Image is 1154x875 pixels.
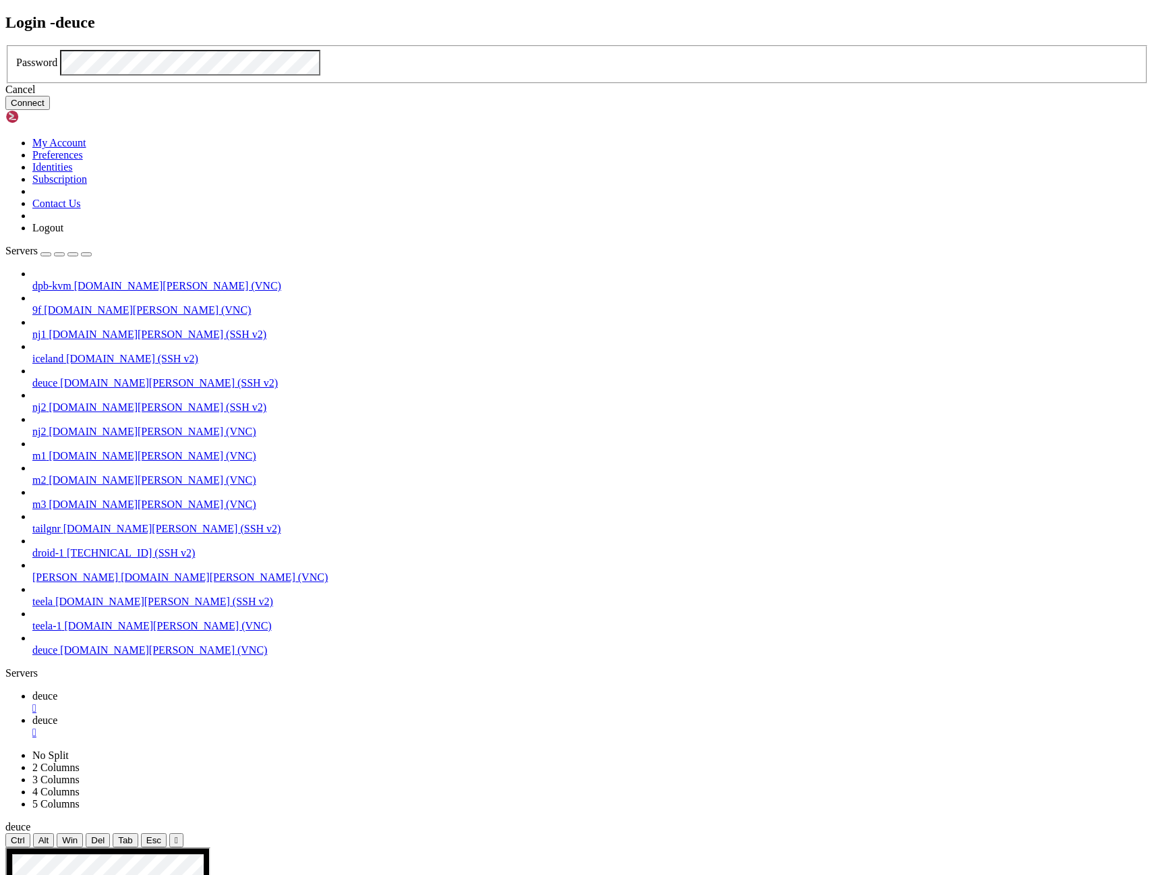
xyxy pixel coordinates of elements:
a: tailgnr [DOMAIN_NAME][PERSON_NAME] (SSH v2) [32,523,1149,535]
span: [DOMAIN_NAME][PERSON_NAME] (SSH v2) [60,377,278,389]
a: Contact Us [32,198,81,209]
span: nj2 [32,426,46,437]
span: [DOMAIN_NAME][PERSON_NAME] (VNC) [44,304,251,316]
a: 4 Columns [32,786,80,797]
span: deuce [32,644,57,656]
a:  [32,727,1149,739]
a: No Split [32,750,69,761]
span: m2 [32,474,46,486]
li: deuce [DOMAIN_NAME][PERSON_NAME] (VNC) [32,632,1149,656]
li: m3 [DOMAIN_NAME][PERSON_NAME] (VNC) [32,486,1149,511]
li: 9f [DOMAIN_NAME][PERSON_NAME] (VNC) [32,292,1149,316]
a: deuce [DOMAIN_NAME][PERSON_NAME] (VNC) [32,644,1149,656]
li: droid-1 [TECHNICAL_ID] (SSH v2) [32,535,1149,559]
span: [DOMAIN_NAME][PERSON_NAME] (SSH v2) [49,401,266,413]
img: Shellngn [5,110,83,123]
button: Del [86,833,110,847]
button: Ctrl [5,833,30,847]
a: deuce [32,690,1149,714]
span: m3 [32,499,46,510]
li: teela-1 [DOMAIN_NAME][PERSON_NAME] (VNC) [32,608,1149,632]
li: nj1 [DOMAIN_NAME][PERSON_NAME] (SSH v2) [32,316,1149,341]
a: deuce [32,714,1149,739]
span: deuce [32,377,57,389]
span: [DOMAIN_NAME][PERSON_NAME] (VNC) [49,450,256,461]
span: [DOMAIN_NAME][PERSON_NAME] (VNC) [74,280,281,291]
span: m1 [32,450,46,461]
span: droid-1 [32,547,64,559]
span: iceland [32,353,63,364]
span: teela-1 [32,620,62,631]
span: [TECHNICAL_ID] (SSH v2) [67,547,195,559]
span: [DOMAIN_NAME][PERSON_NAME] (SSH v2) [63,523,281,534]
span: nj1 [32,329,46,340]
span: [DOMAIN_NAME][PERSON_NAME] (SSH v2) [49,329,266,340]
span: [PERSON_NAME] [32,571,118,583]
span: tailgnr [32,523,61,534]
a: Subscription [32,173,87,185]
span: Alt [38,835,49,845]
a: m1 [DOMAIN_NAME][PERSON_NAME] (VNC) [32,450,1149,462]
a: teela [DOMAIN_NAME][PERSON_NAME] (SSH v2) [32,596,1149,608]
a: dpb-kvm [DOMAIN_NAME][PERSON_NAME] (VNC) [32,280,1149,292]
a: Servers [5,245,92,256]
li: [PERSON_NAME] [DOMAIN_NAME][PERSON_NAME] (VNC) [32,559,1149,584]
span: 9f [32,304,41,316]
a: droid-1 [TECHNICAL_ID] (SSH v2) [32,547,1149,559]
a: teela-1 [DOMAIN_NAME][PERSON_NAME] (VNC) [32,620,1149,632]
span: [DOMAIN_NAME][PERSON_NAME] (VNC) [60,644,267,656]
button: Win [57,833,83,847]
span: Tab [118,835,133,845]
span: dpb-kvm [32,280,71,291]
a: [PERSON_NAME] [DOMAIN_NAME][PERSON_NAME] (VNC) [32,571,1149,584]
li: nj2 [DOMAIN_NAME][PERSON_NAME] (VNC) [32,414,1149,438]
button: Connect [5,96,50,110]
span: [DOMAIN_NAME][PERSON_NAME] (VNC) [49,474,256,486]
span: [DOMAIN_NAME][PERSON_NAME] (VNC) [49,499,256,510]
li: m2 [DOMAIN_NAME][PERSON_NAME] (VNC) [32,462,1149,486]
label: Password [16,57,57,68]
span: [DOMAIN_NAME] (SSH v2) [66,353,198,364]
span: teela [32,596,53,607]
span: [DOMAIN_NAME][PERSON_NAME] (VNC) [65,620,272,631]
span: Del [91,835,105,845]
span: nj2 [32,401,46,413]
a: My Account [32,137,86,148]
a: Preferences [32,149,83,161]
a:  [32,702,1149,714]
button: Tab [113,833,138,847]
span: [DOMAIN_NAME][PERSON_NAME] (VNC) [121,571,328,583]
a: m2 [DOMAIN_NAME][PERSON_NAME] (VNC) [32,474,1149,486]
a: iceland [DOMAIN_NAME] (SSH v2) [32,353,1149,365]
a: nj2 [DOMAIN_NAME][PERSON_NAME] (SSH v2) [32,401,1149,414]
span: Win [62,835,78,845]
button: Alt [33,833,55,847]
div:  [175,835,178,845]
div: Servers [5,667,1149,679]
span: Ctrl [11,835,25,845]
li: dpb-kvm [DOMAIN_NAME][PERSON_NAME] (VNC) [32,268,1149,292]
a: 3 Columns [32,774,80,785]
span: [DOMAIN_NAME][PERSON_NAME] (SSH v2) [55,596,273,607]
a: deuce [DOMAIN_NAME][PERSON_NAME] (SSH v2) [32,377,1149,389]
div: (0, 1) [5,22,12,38]
span: deuce [5,821,30,832]
a: nj1 [DOMAIN_NAME][PERSON_NAME] (SSH v2) [32,329,1149,341]
li: teela [DOMAIN_NAME][PERSON_NAME] (SSH v2) [32,584,1149,608]
a: 9f [DOMAIN_NAME][PERSON_NAME] (VNC) [32,304,1149,316]
li: tailgnr [DOMAIN_NAME][PERSON_NAME] (SSH v2) [32,511,1149,535]
li: deuce [DOMAIN_NAME][PERSON_NAME] (SSH v2) [32,365,1149,389]
li: iceland [DOMAIN_NAME] (SSH v2) [32,341,1149,365]
span: [DOMAIN_NAME][PERSON_NAME] (VNC) [49,426,256,437]
x-row: Connecting [DOMAIN_NAME][PERSON_NAME]... [5,5,979,22]
a: 5 Columns [32,798,80,810]
span: Esc [146,835,161,845]
a: m3 [DOMAIN_NAME][PERSON_NAME] (VNC) [32,499,1149,511]
a: Logout [32,222,63,233]
a: 2 Columns [32,762,80,773]
span: Servers [5,245,38,256]
a: nj2 [DOMAIN_NAME][PERSON_NAME] (VNC) [32,426,1149,438]
li: m1 [DOMAIN_NAME][PERSON_NAME] (VNC) [32,438,1149,462]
